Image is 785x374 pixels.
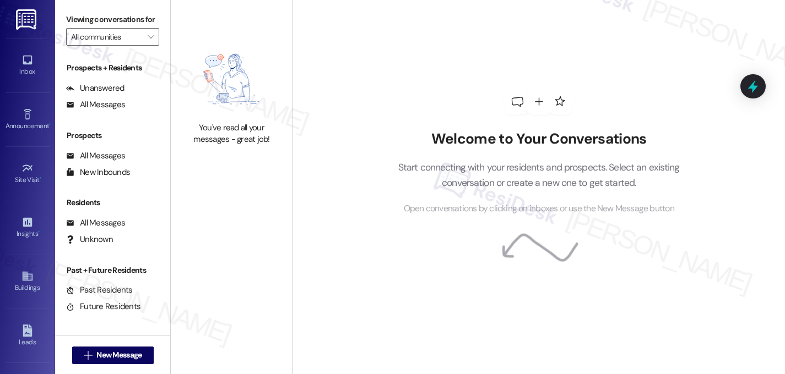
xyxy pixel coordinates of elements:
span: • [38,228,40,236]
div: Prospects + Residents [55,62,170,74]
a: Insights • [6,213,50,243]
input: All communities [71,28,142,46]
span: • [40,174,41,182]
h2: Welcome to Your Conversations [381,130,696,148]
div: Unanswered [66,82,124,94]
span: Open conversations by clicking on inboxes or use the New Message button [404,202,674,216]
span: • [49,120,51,128]
img: empty-state [183,42,280,117]
div: Future Residents [66,301,140,312]
div: All Messages [66,150,125,162]
div: Residents [55,197,170,208]
i:  [84,351,92,360]
a: Inbox [6,51,50,80]
a: Buildings [6,267,50,296]
p: Start connecting with your residents and prospects. Select an existing conversation or create a n... [381,159,696,191]
label: Viewing conversations for [66,11,159,28]
i:  [148,32,154,41]
a: Leads [6,321,50,351]
div: Past Residents [66,284,133,296]
button: New Message [72,346,154,364]
div: You've read all your messages - great job! [183,122,280,146]
img: ResiDesk Logo [16,9,39,30]
div: Unknown [66,234,113,245]
div: Past + Future Residents [55,265,170,276]
span: New Message [96,349,142,361]
a: Site Visit • [6,159,50,189]
div: All Messages [66,99,125,111]
div: All Messages [66,217,125,229]
div: Prospects [55,130,170,141]
div: New Inbounds [66,167,130,178]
